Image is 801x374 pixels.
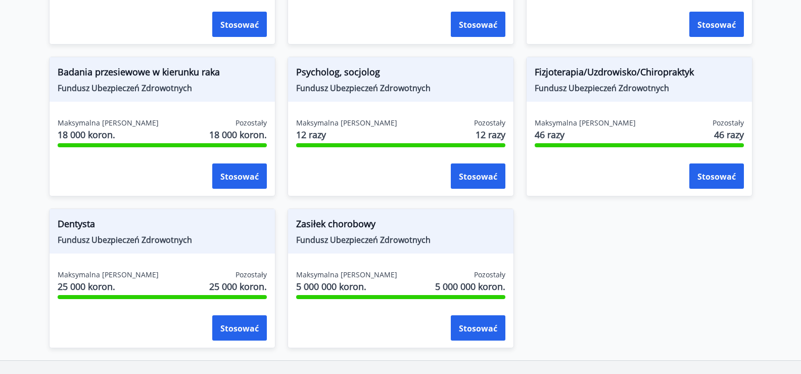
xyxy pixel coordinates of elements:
[697,19,736,30] font: Stosować
[476,129,505,141] font: 12 razy
[58,66,220,78] font: Badania przesiewowe w kierunku raka
[58,280,115,293] font: 25 000 koron.
[451,315,505,341] button: Stosować
[220,323,259,334] font: Stosować
[220,19,259,30] font: Stosować
[714,129,744,141] font: 46 razy
[58,82,192,94] font: Fundusz Ubezpieczeń Zdrowotnych
[296,280,366,293] font: 5 000 000 koron.
[212,12,267,37] button: Stosować
[58,118,159,128] font: Maksymalna [PERSON_NAME]
[535,118,636,128] font: Maksymalna [PERSON_NAME]
[220,171,259,182] font: Stosować
[451,163,505,189] button: Stosować
[235,270,267,279] font: Pozostały
[209,280,267,293] font: 25 000 koron.
[296,82,431,94] font: Fundusz Ubezpieczeń Zdrowotnych
[58,218,95,230] font: Dentysta
[212,315,267,341] button: Stosować
[296,270,397,279] font: Maksymalna [PERSON_NAME]
[235,118,267,128] font: Pozostały
[212,163,267,189] button: Stosować
[535,66,694,78] font: Fizjoterapia/Uzdrowisko/Chiropraktyk
[689,163,744,189] button: Stosować
[459,171,497,182] font: Stosować
[535,129,564,141] font: 46 razy
[209,129,267,141] font: 18 000 koron.
[296,118,397,128] font: Maksymalna [PERSON_NAME]
[58,270,159,279] font: Maksymalna [PERSON_NAME]
[689,12,744,37] button: Stosować
[459,19,497,30] font: Stosować
[697,171,736,182] font: Stosować
[535,82,669,94] font: Fundusz Ubezpieczeń Zdrowotnych
[451,12,505,37] button: Stosować
[296,234,431,245] font: Fundusz Ubezpieczeń Zdrowotnych
[296,218,375,230] font: Zasiłek chorobowy
[474,118,505,128] font: Pozostały
[474,270,505,279] font: Pozostały
[713,118,744,128] font: Pozostały
[58,129,115,141] font: 18 000 koron.
[296,129,326,141] font: 12 razy
[58,234,192,245] font: Fundusz Ubezpieczeń Zdrowotnych
[459,323,497,334] font: Stosować
[435,280,505,293] font: 5 000 000 koron.
[296,66,380,78] font: Psycholog, socjolog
